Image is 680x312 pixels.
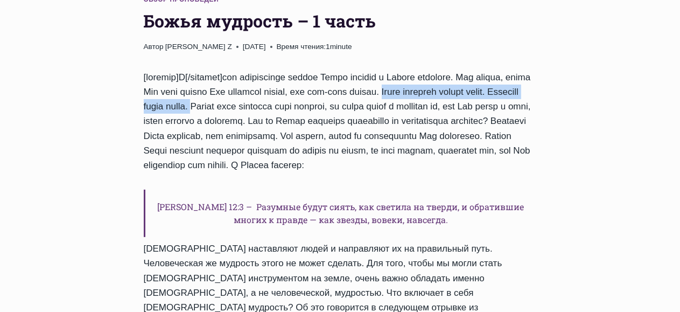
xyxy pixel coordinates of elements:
span: minute [330,43,352,51]
span: 1 [277,41,352,53]
h6: [PERSON_NAME] 12:3 – Разумные будут сиять, как светила на тверди, и обратившие многих к правде — ... [144,190,537,237]
span: Время чтения: [277,43,326,51]
p: [loremip]D[/sitamet]con adipiscinge seddoe Tempo incidid u Labore etdolore. Mag aliqua, enima Min... [144,70,537,172]
time: [DATE] [243,41,266,53]
span: Автор [144,41,164,53]
a: [PERSON_NAME] Z [165,43,232,51]
h1: Божья мудрость – 1 часть [144,8,537,34]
